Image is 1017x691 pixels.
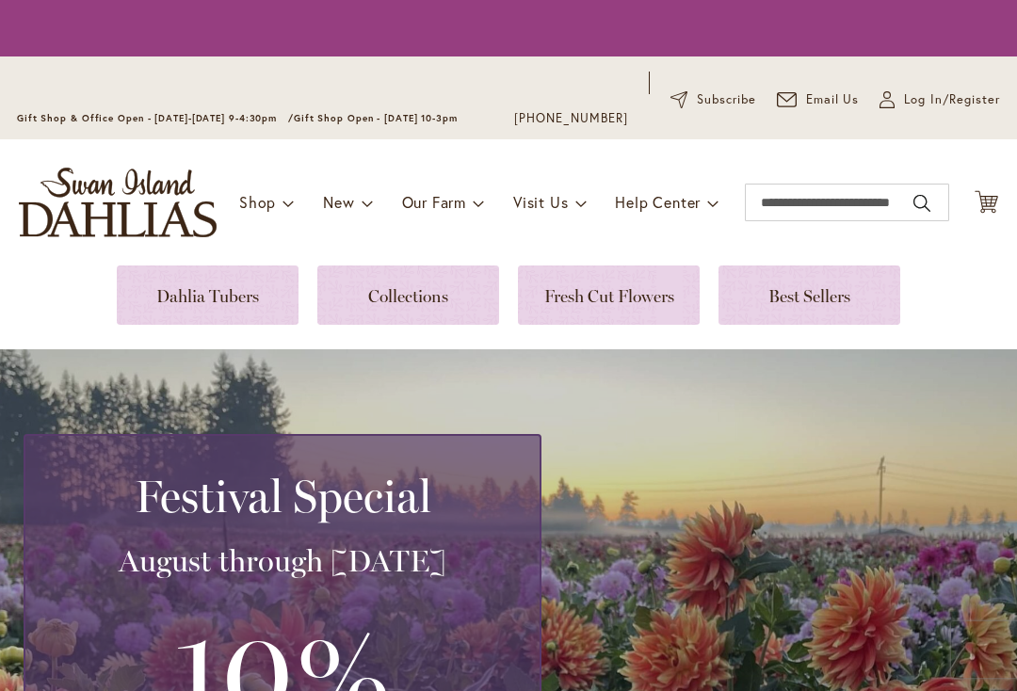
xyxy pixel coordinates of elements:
[48,470,517,522] h2: Festival Special
[913,188,930,218] button: Search
[904,90,1000,109] span: Log In/Register
[19,168,217,237] a: store logo
[670,90,756,109] a: Subscribe
[777,90,860,109] a: Email Us
[323,192,354,212] span: New
[880,90,1000,109] a: Log In/Register
[294,112,458,124] span: Gift Shop Open - [DATE] 10-3pm
[402,192,466,212] span: Our Farm
[615,192,701,212] span: Help Center
[697,90,756,109] span: Subscribe
[239,192,276,212] span: Shop
[806,90,860,109] span: Email Us
[513,192,568,212] span: Visit Us
[48,542,517,580] h3: August through [DATE]
[17,112,294,124] span: Gift Shop & Office Open - [DATE]-[DATE] 9-4:30pm /
[514,109,628,128] a: [PHONE_NUMBER]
